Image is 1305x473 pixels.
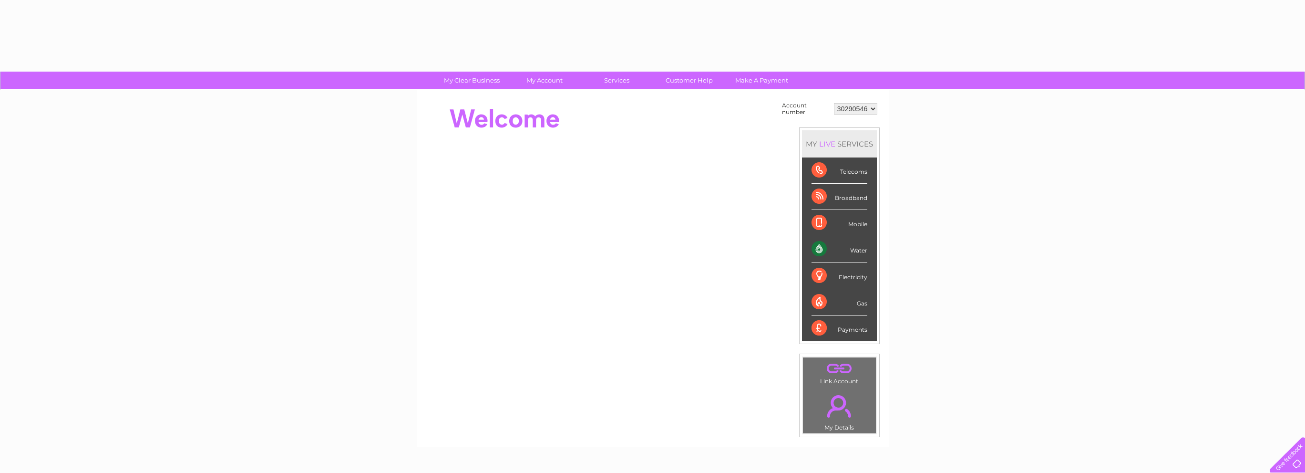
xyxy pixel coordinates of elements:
a: Make A Payment [722,72,801,89]
div: Telecoms [812,158,867,184]
a: . [805,389,873,423]
div: Payments [812,315,867,341]
a: My Account [505,72,584,89]
a: My Clear Business [432,72,511,89]
a: . [805,360,873,377]
a: Customer Help [650,72,729,89]
td: My Details [802,387,876,434]
div: LIVE [817,139,837,148]
td: Link Account [802,357,876,387]
div: MY SERVICES [802,130,877,158]
div: Broadband [812,184,867,210]
div: Electricity [812,263,867,289]
a: Services [577,72,656,89]
div: Water [812,236,867,263]
td: Account number [780,100,832,118]
div: Mobile [812,210,867,236]
div: Gas [812,289,867,315]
